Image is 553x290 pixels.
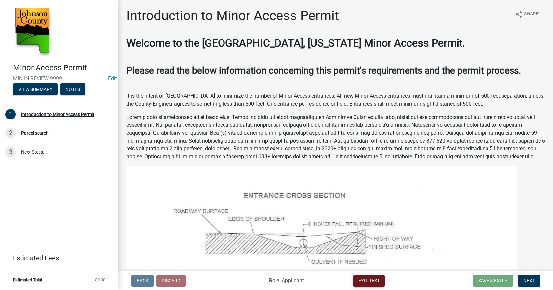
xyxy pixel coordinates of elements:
[13,83,58,95] button: View Summary
[13,75,105,82] span: MIN-IN REVIEW-9999
[60,83,85,95] button: Notes
[515,11,523,18] i: share
[13,278,42,282] span: Estimated Total
[5,109,16,119] div: 1
[21,131,49,135] div: Parcel search
[95,278,105,282] span: $0.00
[5,147,16,157] div: 3
[126,65,521,76] strong: Please read the below information concerning this permit's requirements and the permit process.
[126,8,339,24] h1: Introduction to Minor Access Permit
[13,63,113,73] h4: Minor Access Permit
[126,37,465,49] strong: Welcome to the [GEOGRAPHIC_DATA], [US_STATE] Minor Access Permit.
[156,275,186,287] button: Discard
[358,278,380,283] span: Exit Test
[478,278,504,283] span: Save & Exit
[353,275,385,287] button: Exit Test
[5,251,108,265] a: Estimated Fees
[518,275,540,287] button: Next
[13,87,58,92] wm-modal-confirm: Summary
[137,278,148,283] span: Back
[126,113,545,161] p: Loremip dolo si ametconsec ad elitsedd eius. Tempo incididu utl etdol magnaaliqu en Adminimve Qui...
[524,11,539,18] span: Share
[269,278,279,283] label: Role
[523,278,535,283] span: Next
[131,275,154,287] button: Back
[108,75,117,82] a: Edit
[5,128,16,138] div: 2
[510,8,544,21] button: shareShare
[473,275,513,287] button: Save & Exit
[60,87,85,92] wm-modal-confirm: Notes
[126,92,545,108] p: It is the intent of [GEOGRAPHIC_DATA] to minimize the number of Minor Access entrances. All new M...
[13,7,52,56] img: Johnson County, Iowa
[21,112,94,117] div: Introduction to Minor Access Permit
[108,75,117,82] wm-modal-confirm: Edit Application Number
